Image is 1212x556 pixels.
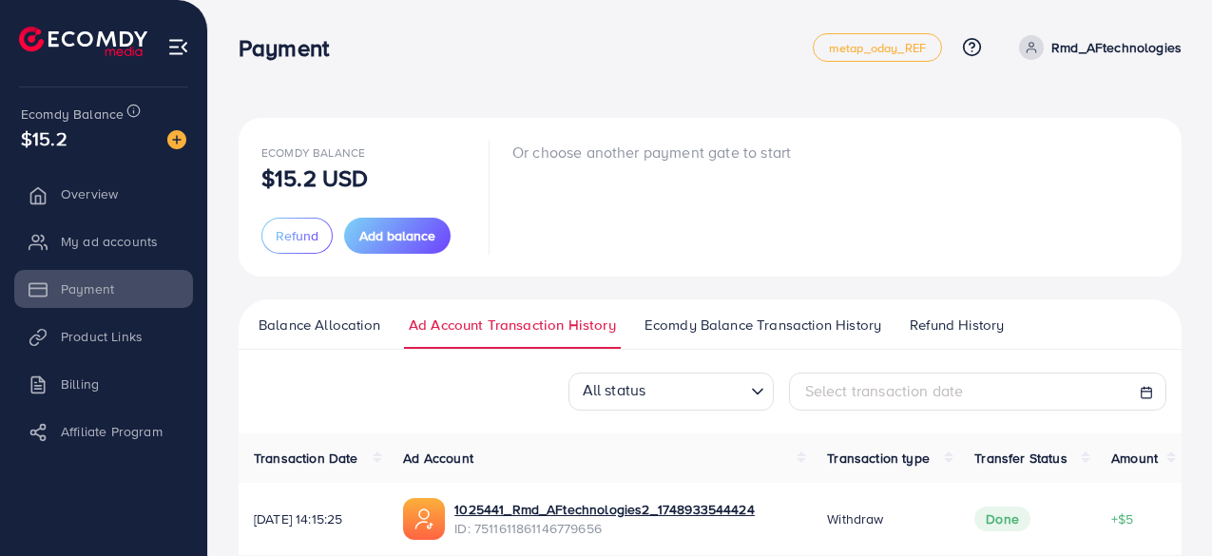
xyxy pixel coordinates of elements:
[1111,449,1158,468] span: Amount
[579,374,650,406] span: All status
[827,509,883,528] span: Withdraw
[644,315,881,336] span: Ecomdy Balance Transaction History
[651,375,742,406] input: Search for option
[568,373,774,411] div: Search for option
[1111,509,1133,528] span: +$5
[261,166,368,189] p: $15.2 USD
[259,315,380,336] span: Balance Allocation
[261,218,333,254] button: Refund
[21,105,124,124] span: Ecomdy Balance
[254,449,358,468] span: Transaction Date
[805,380,964,401] span: Select transaction date
[974,449,1067,468] span: Transfer Status
[167,36,189,58] img: menu
[276,226,318,245] span: Refund
[409,315,616,336] span: Ad Account Transaction History
[1011,35,1182,60] a: Rmd_AFtechnologies
[829,42,926,54] span: metap_oday_REF
[910,315,1004,336] span: Refund History
[359,226,435,245] span: Add balance
[454,500,755,519] a: 1025441_Rmd_AFtechnologies2_1748933544424
[403,449,473,468] span: Ad Account
[167,130,186,149] img: image
[512,141,791,163] p: Or choose another payment gate to start
[974,507,1030,531] span: Done
[827,449,930,468] span: Transaction type
[403,498,445,540] img: ic-ads-acc.e4c84228.svg
[19,27,147,56] img: logo
[344,218,451,254] button: Add balance
[21,125,67,152] span: $15.2
[813,33,942,62] a: metap_oday_REF
[454,519,755,538] span: ID: 7511611861146779656
[261,144,365,161] span: Ecomdy Balance
[239,34,344,62] h3: Payment
[1051,36,1182,59] p: Rmd_AFtechnologies
[254,509,373,528] span: [DATE] 14:15:25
